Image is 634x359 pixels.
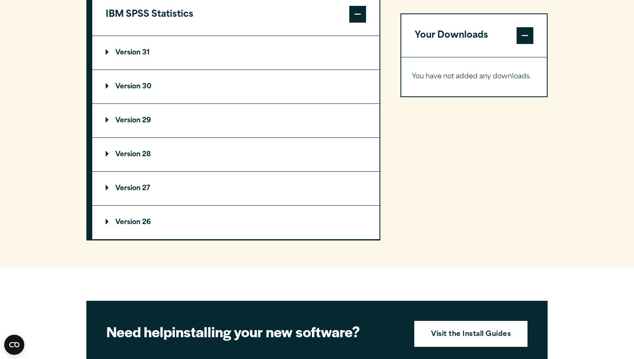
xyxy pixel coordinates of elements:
[106,219,151,226] p: Version 26
[4,335,24,355] button: Open CMP widget
[106,83,151,90] p: Version 30
[412,71,536,83] p: You have not added any downloads.
[106,117,151,124] p: Version 29
[401,57,547,96] div: Your Downloads
[92,206,379,239] summary: Version 26
[92,36,379,240] div: IBM SPSS Statistics
[92,36,379,70] summary: Version 31
[92,172,379,205] summary: Version 27
[92,104,379,137] summary: Version 29
[106,49,150,56] p: Version 31
[401,14,547,57] button: Your Downloads
[431,329,511,340] strong: Visit the Install Guides
[107,322,400,341] h2: installing your new software?
[107,321,172,341] strong: Need help
[92,138,379,171] summary: Version 28
[106,185,150,192] p: Version 27
[414,321,527,347] a: Visit the Install Guides
[106,151,151,158] p: Version 28
[92,70,379,103] summary: Version 30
